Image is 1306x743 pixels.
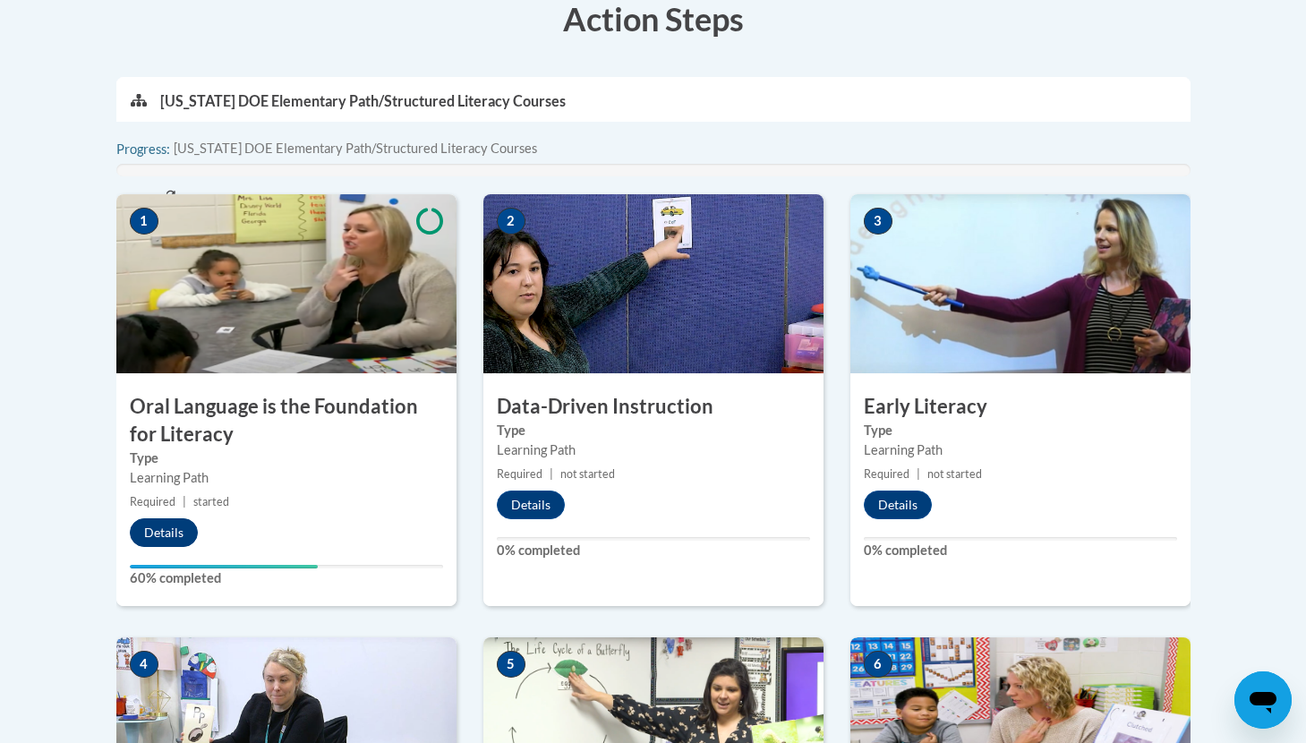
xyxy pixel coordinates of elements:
[130,495,175,508] span: Required
[130,651,158,678] span: 4
[183,495,186,508] span: |
[1234,671,1292,729] iframe: Button to launch messaging window
[497,467,542,481] span: Required
[497,208,525,235] span: 2
[864,421,1177,440] label: Type
[864,651,892,678] span: 6
[864,440,1177,460] div: Learning Path
[483,194,824,373] img: Course Image
[850,393,1191,421] h3: Early Literacy
[130,208,158,235] span: 1
[130,448,443,468] label: Type
[560,467,615,481] span: not started
[193,495,229,508] span: started
[116,140,219,159] label: Progress:
[917,467,920,481] span: |
[864,491,932,519] button: Details
[116,194,457,373] img: Course Image
[130,568,443,588] label: 60% completed
[483,393,824,421] h3: Data-Driven Instruction
[130,468,443,488] div: Learning Path
[864,541,1177,560] label: 0% completed
[116,393,457,448] h3: Oral Language is the Foundation for Literacy
[497,491,565,519] button: Details
[497,440,810,460] div: Learning Path
[174,139,537,158] span: [US_STATE] DOE Elementary Path/Structured Literacy Courses
[927,467,982,481] span: not started
[497,651,525,678] span: 5
[497,541,810,560] label: 0% completed
[850,194,1191,373] img: Course Image
[160,91,566,111] p: [US_STATE] DOE Elementary Path/Structured Literacy Courses
[550,467,553,481] span: |
[864,208,892,235] span: 3
[130,565,318,568] div: Your progress
[497,421,810,440] label: Type
[864,467,909,481] span: Required
[130,518,198,547] button: Details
